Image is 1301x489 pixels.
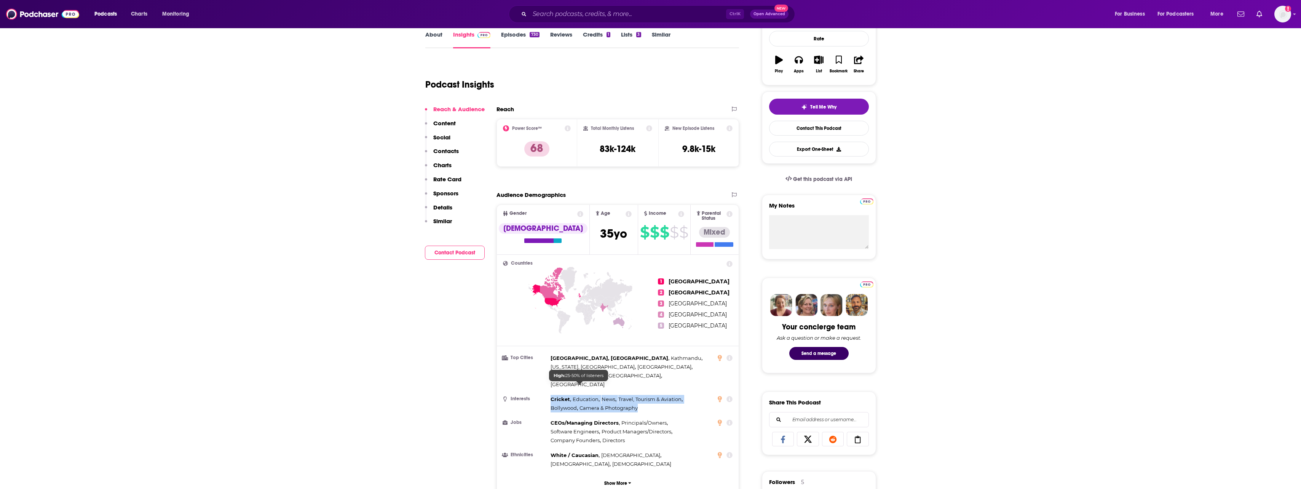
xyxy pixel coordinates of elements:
span: , [621,419,668,427]
button: open menu [1153,8,1205,20]
button: Reach & Audience [425,105,485,120]
span: , [551,427,600,436]
h2: Audience Demographics [496,191,566,198]
span: CEOs/Managing Directors [551,420,619,426]
a: Share on Facebook [772,432,794,446]
span: 3 [658,300,664,307]
span: More [1210,9,1223,19]
span: Kathmandu [671,355,701,361]
span: Followers [769,478,795,486]
p: Reach & Audience [433,105,485,113]
h2: New Episode Listens [672,126,714,131]
button: Social [425,134,450,148]
span: , [573,395,600,404]
span: 25-50% of listeners [554,373,603,378]
img: Jon Profile [846,294,868,316]
p: 68 [524,141,549,157]
span: , [551,436,601,445]
img: Podchaser Pro [860,198,873,205]
span: , [551,460,611,468]
span: Income [649,211,666,216]
span: Bollywood [551,405,577,411]
span: New [774,5,788,12]
span: , [602,395,616,404]
span: Company Founders [551,437,600,443]
span: [GEOGRAPHIC_DATA] [669,311,727,318]
div: Share [854,69,864,74]
div: 730 [530,32,539,37]
span: 1 [658,278,664,284]
a: About [425,31,442,48]
h2: Total Monthly Listens [591,126,634,131]
h3: 83k-124k [600,143,635,155]
span: , [551,404,578,412]
button: Content [425,120,456,134]
span: Monitoring [162,9,189,19]
h3: Share This Podcast [769,399,821,406]
span: [GEOGRAPHIC_DATA] [669,289,730,296]
button: Similar [425,217,452,232]
span: , [551,395,571,404]
span: $ [679,226,688,238]
button: Sponsors [425,190,458,204]
span: Age [601,211,610,216]
span: Podcasts [94,9,117,19]
div: Ask a question or make a request. [777,335,861,341]
button: Share [849,51,868,78]
p: Contacts [433,147,459,155]
span: Camera & Photography [579,405,638,411]
div: [DEMOGRAPHIC_DATA] [499,223,587,234]
div: Bookmark [830,69,848,74]
button: Contacts [425,147,459,161]
span: $ [660,226,669,238]
span: [GEOGRAPHIC_DATA], [GEOGRAPHIC_DATA] [551,355,668,361]
span: Countries [511,261,533,266]
button: Details [425,204,452,218]
img: Podchaser Pro [860,281,873,288]
h3: 9.8k-15k [682,143,715,155]
span: [DEMOGRAPHIC_DATA] [551,461,610,467]
a: Similar [652,31,670,48]
a: Get this podcast via API [779,170,859,189]
span: [GEOGRAPHIC_DATA] [669,322,727,329]
a: Reviews [550,31,572,48]
a: Copy Link [847,432,869,446]
span: 2 [658,289,664,296]
h3: Top Cities [503,355,548,360]
button: Show profile menu [1274,6,1291,22]
svg: Add a profile image [1285,6,1291,12]
span: Travel, Tourism & Aviation [618,396,682,402]
a: Share on X/Twitter [797,432,819,446]
h1: Podcast Insights [425,79,494,90]
b: High: [554,373,565,378]
a: Contact This Podcast [769,121,869,136]
span: 5 [658,323,664,329]
h3: Interests [503,396,548,401]
span: Get this podcast via API [793,176,852,182]
a: Podchaser - Follow, Share and Rate Podcasts [6,7,79,21]
div: 3 [636,32,641,37]
button: List [809,51,828,78]
span: [GEOGRAPHIC_DATA] [637,364,691,370]
p: Rate Card [433,176,461,183]
a: Show notifications dropdown [1253,8,1265,21]
span: $ [640,226,649,238]
button: Send a message [789,347,849,360]
img: Barbara Profile [795,294,817,316]
img: tell me why sparkle [801,104,807,110]
span: Ctrl K [726,9,744,19]
div: Search followers [769,412,869,427]
div: Your concierge team [782,322,856,332]
span: [GEOGRAPHIC_DATA] [669,300,727,307]
span: , [551,363,636,371]
span: Gender [509,211,527,216]
a: Pro website [860,280,873,288]
a: Pro website [860,197,873,205]
h2: Power Score™ [512,126,542,131]
p: Details [433,204,452,211]
span: Software Engineers [551,428,599,435]
button: open menu [89,8,127,20]
span: Charts [131,9,147,19]
span: For Business [1115,9,1145,19]
img: Jules Profile [821,294,843,316]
